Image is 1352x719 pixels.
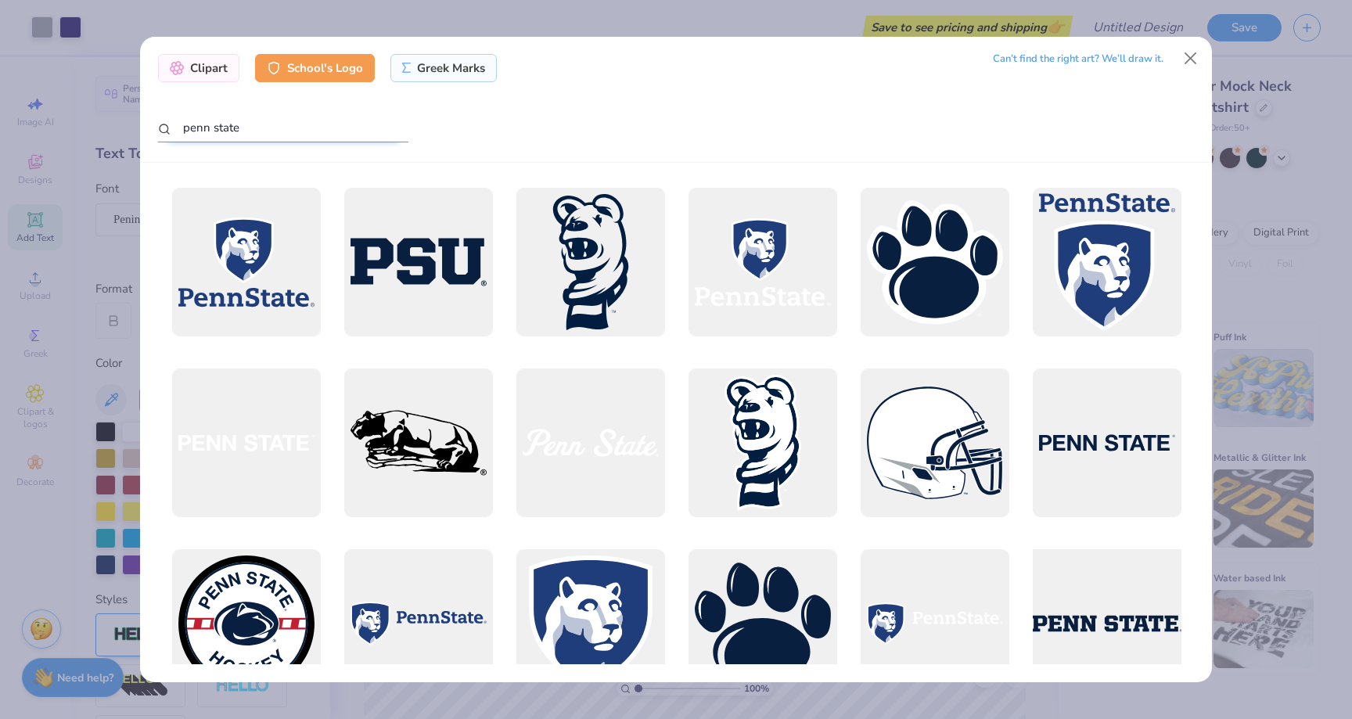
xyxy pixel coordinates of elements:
[158,54,239,82] div: Clipart
[993,45,1163,73] div: Can’t find the right art? We’ll draw it.
[390,54,498,82] div: Greek Marks
[1176,44,1206,74] button: Close
[158,113,408,142] input: Search by name
[255,54,375,82] div: School's Logo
